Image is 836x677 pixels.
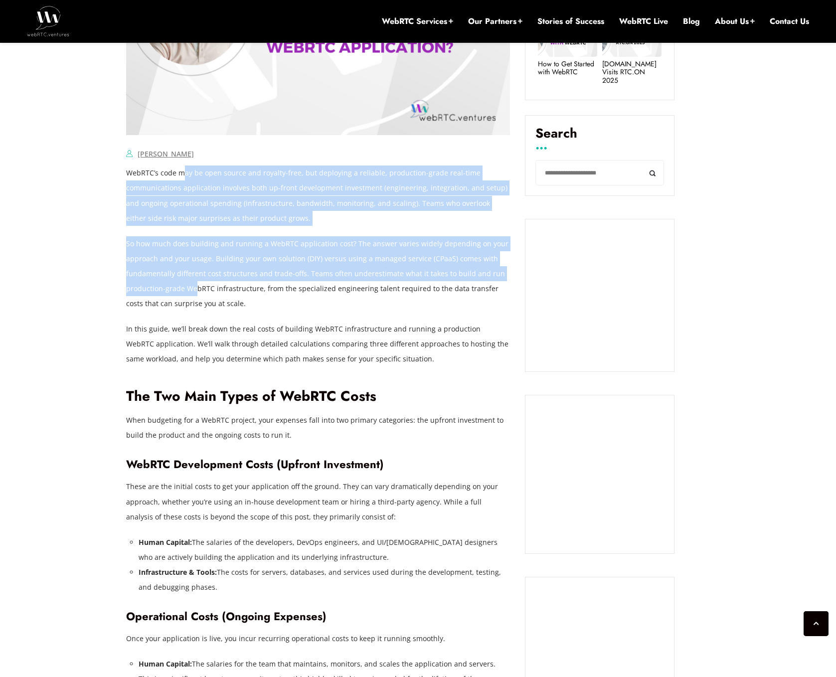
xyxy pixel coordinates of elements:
[139,565,510,595] li: The costs for servers, databases, and services used during the development, testing, and debuggin...
[27,6,69,36] img: WebRTC.ventures
[619,16,668,27] a: WebRTC Live
[468,16,522,27] a: Our Partners
[683,16,700,27] a: Blog
[602,60,662,85] a: [DOMAIN_NAME] Visits RTC.ON 2025
[538,60,597,77] a: How to Get Started with WebRTC
[126,166,510,225] p: WebRTC’s code may be open source and royalty-free, but deploying a reliable, production-grade rea...
[535,229,664,362] iframe: Embedded CTA
[770,16,809,27] a: Contact Us
[138,149,194,159] a: [PERSON_NAME]
[535,126,664,149] label: Search
[537,16,604,27] a: Stories of Success
[139,535,510,565] li: The salaries of the developers, DevOps engineers, and UI/[DEMOGRAPHIC_DATA] designers who are act...
[535,405,664,543] iframe: Embedded CTA
[126,236,510,311] p: So how much does building and running a WebRTC application cost? The answer varies widely dependi...
[382,16,453,27] a: WebRTC Services
[642,160,664,185] button: Search
[126,610,510,623] h3: Operational Costs (Ongoing Expenses)
[126,631,510,646] p: Once your application is live, you incur recurring operational costs to keep it running smoothly.
[126,479,510,524] p: These are the initial costs to get your application off the ground. They can vary dramatically de...
[126,322,510,366] p: In this guide, we’ll break down the real costs of building WebRTC infrastructure and running a pr...
[126,413,510,443] p: When budgeting for a WebRTC project, your expenses fall into two primary categories: the upfront ...
[126,388,510,405] h2: The Two Main Types of WebRTC Costs
[715,16,755,27] a: About Us
[139,567,217,577] strong: Infrastructure & Tools:
[139,659,192,669] strong: Human Capital:
[139,537,192,547] strong: Human Capital:
[126,458,510,471] h3: WebRTC Development Costs (Upfront Investment)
